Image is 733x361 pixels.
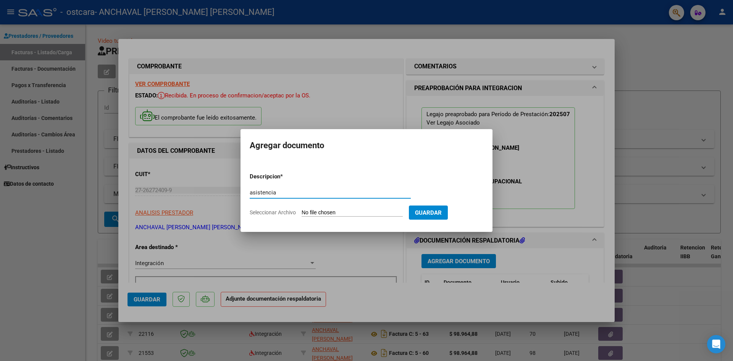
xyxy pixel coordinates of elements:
[250,209,296,215] span: Seleccionar Archivo
[250,138,483,153] h2: Agregar documento
[415,209,442,216] span: Guardar
[250,172,320,181] p: Descripcion
[707,335,725,353] div: Open Intercom Messenger
[409,206,448,220] button: Guardar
